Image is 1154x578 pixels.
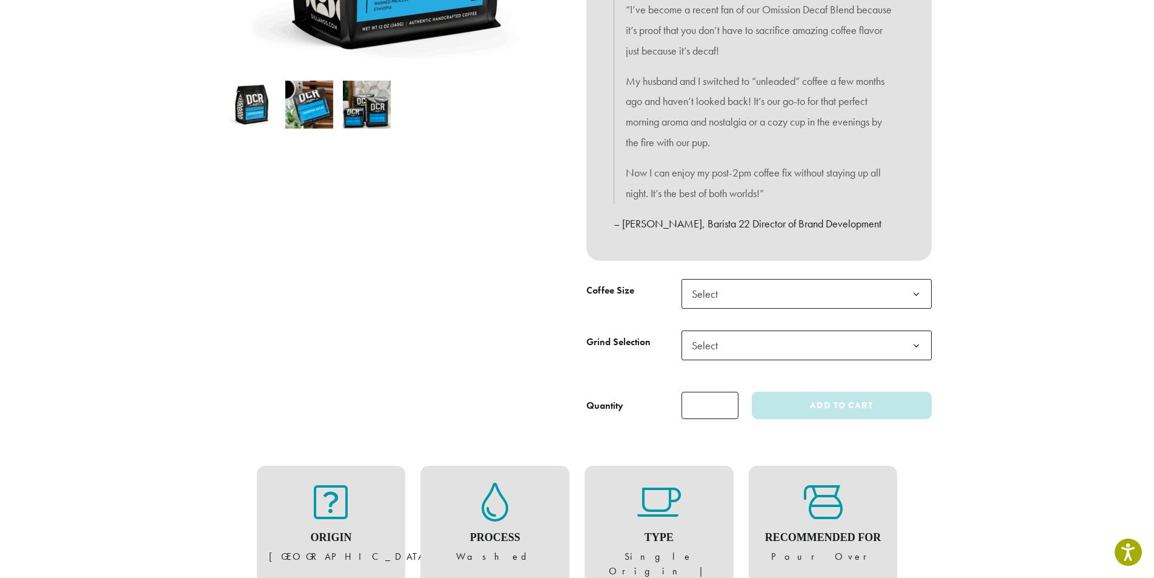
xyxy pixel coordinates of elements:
p: Now I can enjoy my post-2pm coffee fix without staying up all night. It’s the best of both worlds!” [626,163,892,204]
img: Omission Decaf - Image 2 [285,81,333,129]
figure: Pour Over [761,483,886,564]
p: – [PERSON_NAME], Barista 22 Director of Brand Development [614,213,904,234]
figure: [GEOGRAPHIC_DATA] [269,483,394,564]
img: Omission Decaf [228,81,276,129]
h4: Process [433,531,557,545]
img: Omission Decaf - Image 3 [343,81,391,129]
button: Add to cart [752,392,931,419]
p: My husband and I switched to “unleaded” coffee a few months ago and haven’t looked back! It’s our... [626,71,892,153]
figure: Washed [433,483,557,564]
h4: Type [597,531,721,545]
span: Select [681,331,932,360]
span: Select [681,279,932,309]
input: Product quantity [681,392,738,419]
span: Select [687,334,730,357]
span: Select [687,282,730,306]
label: Grind Selection [586,334,681,351]
label: Coffee Size [586,282,681,300]
div: Quantity [586,398,623,413]
h4: Recommended For [761,531,886,545]
h4: Origin [269,531,394,545]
